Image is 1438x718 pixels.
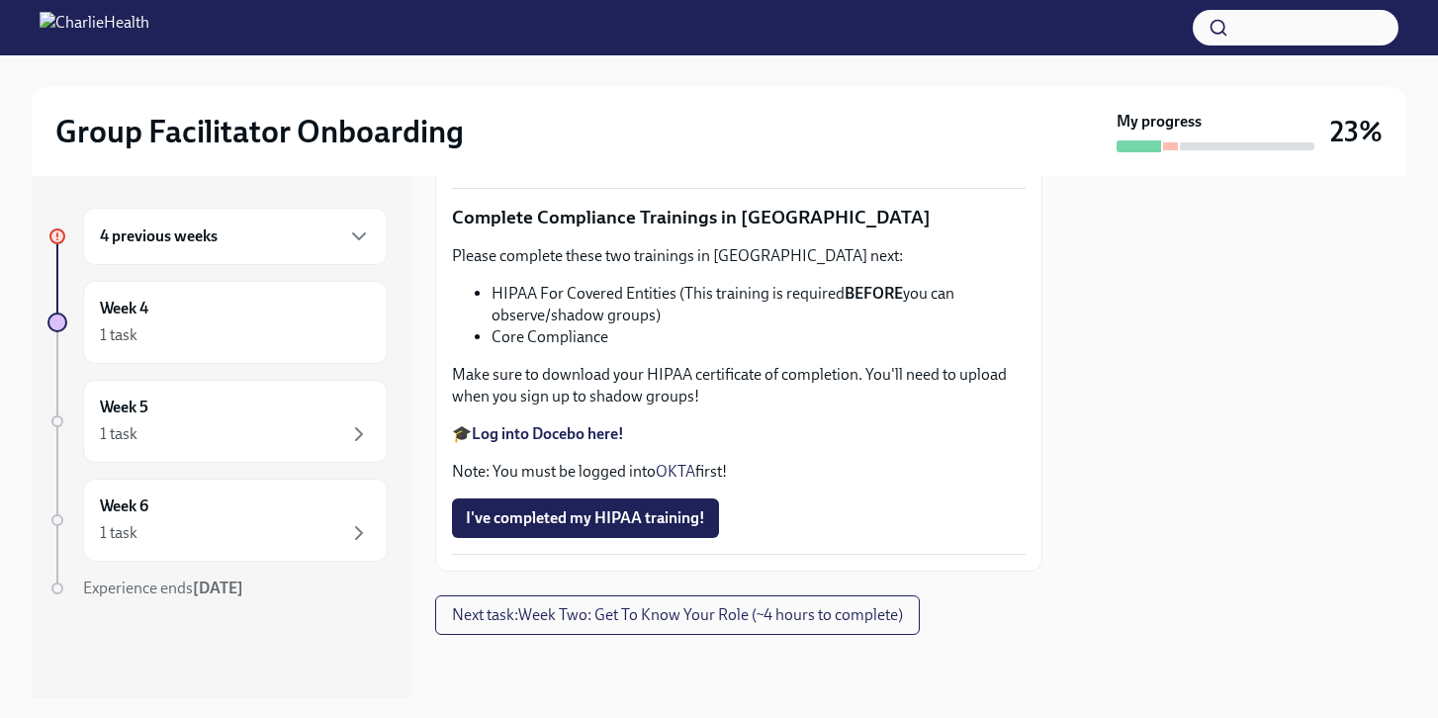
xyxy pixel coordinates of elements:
a: Week 41 task [47,281,388,364]
h3: 23% [1330,114,1383,149]
p: 🎓 [452,423,1026,445]
p: Please complete these two trainings in [GEOGRAPHIC_DATA] next: [452,245,1026,267]
h6: 4 previous weeks [100,225,218,247]
a: Week 61 task [47,479,388,562]
li: Core Compliance [492,326,1026,348]
strong: My progress [1117,111,1202,133]
button: Next task:Week Two: Get To Know Your Role (~4 hours to complete) [435,595,920,635]
span: I've completed my HIPAA training! [466,508,705,528]
h6: Week 6 [100,495,148,517]
button: I've completed my HIPAA training! [452,498,719,538]
h2: Group Facilitator Onboarding [55,112,464,151]
div: 1 task [100,522,137,544]
div: 1 task [100,324,137,346]
span: Experience ends [83,579,243,597]
span: Next task : Week Two: Get To Know Your Role (~4 hours to complete) [452,605,903,625]
a: OKTA [656,462,695,481]
strong: BEFORE [845,284,903,303]
div: 1 task [100,423,137,445]
li: HIPAA For Covered Entities (This training is required you can observe/shadow groups) [492,283,1026,326]
a: Week 51 task [47,380,388,463]
strong: [DATE] [193,579,243,597]
h6: Week 5 [100,397,148,418]
img: CharlieHealth [40,12,149,44]
div: 4 previous weeks [83,208,388,265]
p: Make sure to download your HIPAA certificate of completion. You'll need to upload when you sign u... [452,364,1026,407]
p: Complete Compliance Trainings in [GEOGRAPHIC_DATA] [452,205,1026,230]
p: Note: You must be logged into first! [452,461,1026,483]
h6: Week 4 [100,298,148,319]
a: Log into Docebo here! [472,424,624,443]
